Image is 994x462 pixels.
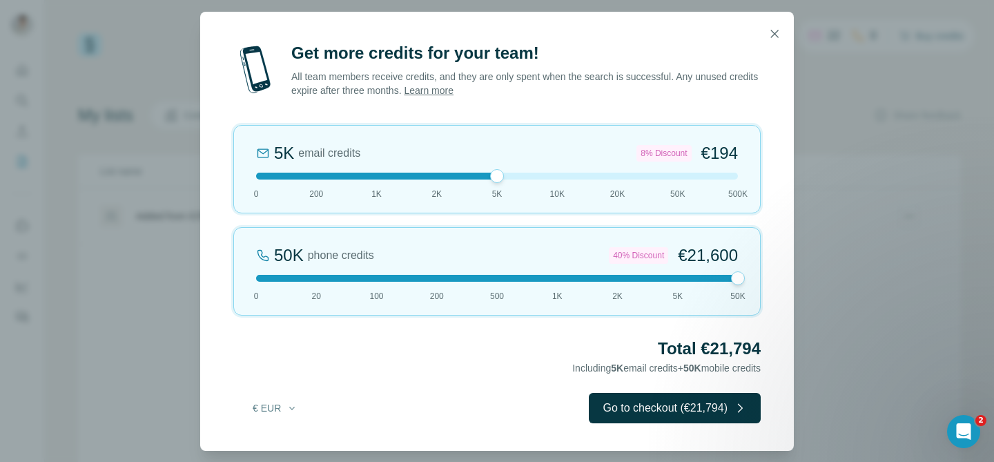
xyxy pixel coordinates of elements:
[683,363,701,374] span: 50K
[492,188,503,200] span: 5K
[730,290,745,302] span: 50K
[612,290,623,302] span: 2K
[701,142,738,164] span: €194
[610,188,625,200] span: 20K
[243,396,307,421] button: € EUR
[233,42,277,97] img: mobile-phone
[672,290,683,302] span: 5K
[552,290,563,302] span: 1K
[254,188,259,200] span: 0
[572,363,761,374] span: Including email credits + mobile credits
[291,70,761,97] p: All team members receive credits, and they are only spent when the search is successful. Any unus...
[609,247,668,264] div: 40% Discount
[550,188,565,200] span: 10K
[298,145,360,162] span: email credits
[254,290,259,302] span: 0
[728,188,748,200] span: 500K
[309,188,323,200] span: 200
[369,290,383,302] span: 100
[404,85,454,96] a: Learn more
[975,415,986,426] span: 2
[678,244,738,267] span: €21,600
[611,363,623,374] span: 5K
[312,290,321,302] span: 20
[636,145,691,162] div: 8% Discount
[490,290,504,302] span: 500
[274,142,294,164] div: 5K
[430,290,444,302] span: 200
[371,188,382,200] span: 1K
[233,338,761,360] h2: Total €21,794
[308,247,374,264] span: phone credits
[431,188,442,200] span: 2K
[670,188,685,200] span: 50K
[589,393,761,423] button: Go to checkout (€21,794)
[274,244,304,267] div: 50K
[947,415,980,448] iframe: Intercom live chat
